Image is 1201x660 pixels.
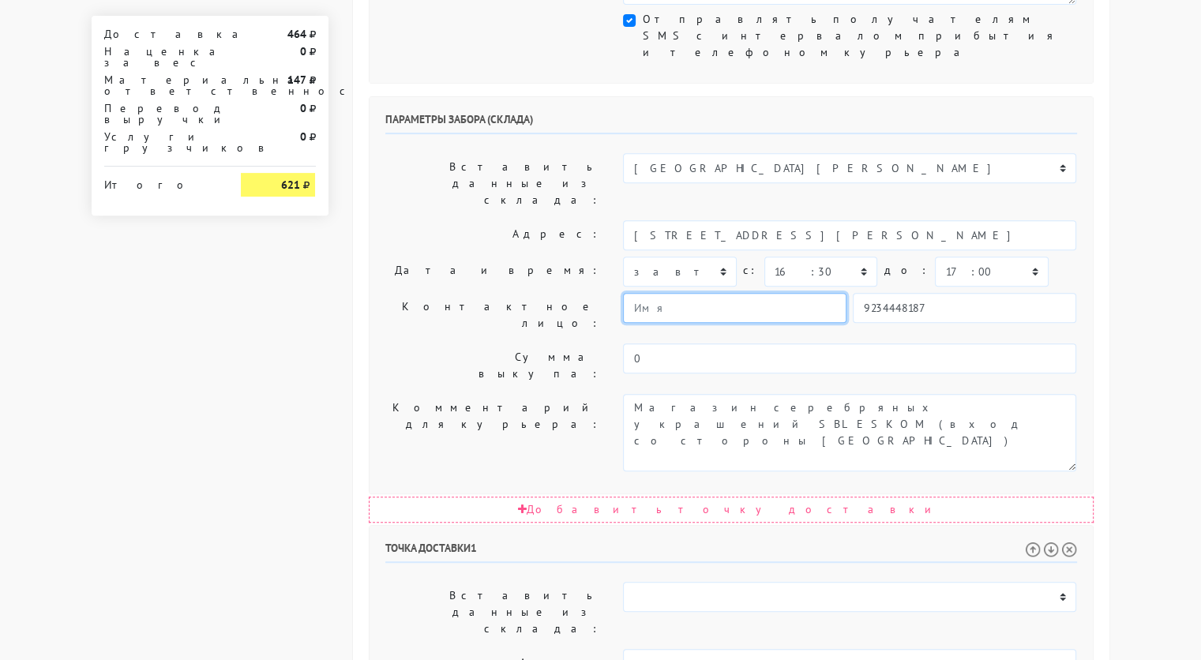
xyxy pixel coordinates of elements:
div: Услуги грузчиков [92,131,230,153]
strong: 464 [287,27,306,41]
label: c: [743,257,758,284]
label: Комментарий для курьера: [373,394,612,471]
h6: Параметры забора (склада) [385,113,1077,134]
label: Дата и время: [373,257,612,287]
span: 1 [471,541,477,555]
label: Сумма выкупа: [373,343,612,388]
input: Имя [623,293,846,323]
label: Вставить данные из склада: [373,153,612,214]
div: Материальная ответственность [92,74,230,96]
div: Итого [104,173,218,190]
strong: 0 [299,101,306,115]
div: Наценка за вес [92,46,230,68]
label: Отправлять получателям SMS с интервалом прибытия и телефоном курьера [642,11,1076,61]
label: Адрес: [373,220,612,250]
label: до: [884,257,929,284]
label: Контактное лицо: [373,293,612,337]
strong: 621 [280,178,299,192]
div: Перевод выручки [92,103,230,125]
div: Доставка [92,28,230,39]
strong: 0 [299,44,306,58]
h6: Точка доставки [385,542,1077,563]
div: Добавить точку доставки [369,497,1094,523]
label: Вставить данные из склада: [373,582,612,643]
strong: 147 [287,73,306,87]
input: Телефон [853,293,1076,323]
strong: 0 [299,129,306,144]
